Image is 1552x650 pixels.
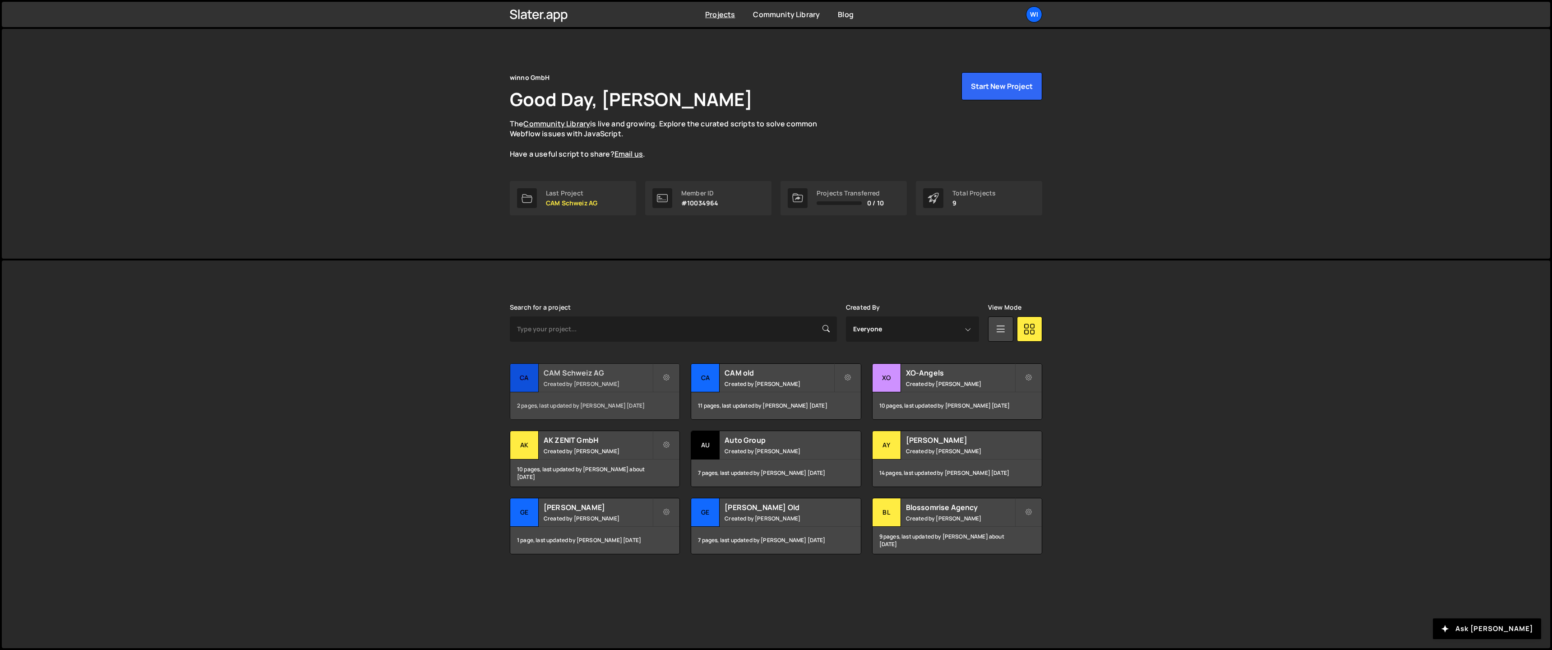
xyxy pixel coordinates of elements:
[510,431,539,460] div: AK
[544,380,652,388] small: Created by [PERSON_NAME]
[961,72,1042,100] button: Start New Project
[725,515,833,522] small: Created by [PERSON_NAME]
[523,119,590,129] a: Community Library
[1433,618,1541,639] button: Ask [PERSON_NAME]
[906,502,1015,512] h2: Blossomrise Agency
[873,431,901,460] div: Ay
[544,368,652,378] h2: CAM Schweiz AG
[691,460,860,487] div: 7 pages, last updated by [PERSON_NAME] [DATE]
[691,498,720,527] div: Ge
[691,498,861,554] a: Ge [PERSON_NAME] Old Created by [PERSON_NAME] 7 pages, last updated by [PERSON_NAME] [DATE]
[872,431,1042,487] a: Ay [PERSON_NAME] Created by [PERSON_NAME] 14 pages, last updated by [PERSON_NAME] [DATE]
[725,380,833,388] small: Created by [PERSON_NAME]
[544,447,652,455] small: Created by [PERSON_NAME]
[510,392,679,419] div: 2 pages, last updated by [PERSON_NAME] [DATE]
[846,304,880,311] label: Created By
[510,498,539,527] div: Ge
[681,200,718,207] p: #10034964
[872,363,1042,420] a: XO XO-Angels Created by [PERSON_NAME] 10 pages, last updated by [PERSON_NAME] [DATE]
[546,190,597,197] div: Last Project
[873,460,1042,487] div: 14 pages, last updated by [PERSON_NAME] [DATE]
[510,72,550,83] div: winno GmbH
[544,515,652,522] small: Created by [PERSON_NAME]
[906,435,1015,445] h2: [PERSON_NAME]
[546,200,597,207] p: CAM Schweiz AG
[681,190,718,197] div: Member ID
[1026,6,1042,23] a: wi
[691,392,860,419] div: 11 pages, last updated by [PERSON_NAME] [DATE]
[872,498,1042,554] a: Bl Blossomrise Agency Created by [PERSON_NAME] 9 pages, last updated by [PERSON_NAME] about [DATE]
[817,190,884,197] div: Projects Transferred
[691,431,861,487] a: Au Auto Group Created by [PERSON_NAME] 7 pages, last updated by [PERSON_NAME] [DATE]
[988,304,1021,311] label: View Mode
[906,380,1015,388] small: Created by [PERSON_NAME]
[873,392,1042,419] div: 10 pages, last updated by [PERSON_NAME] [DATE]
[725,368,833,378] h2: CAM old
[952,200,996,207] p: 9
[510,181,636,215] a: Last Project CAM Schweiz AG
[510,527,679,554] div: 1 page, last updated by [PERSON_NAME] [DATE]
[691,431,720,460] div: Au
[873,527,1042,554] div: 9 pages, last updated by [PERSON_NAME] about [DATE]
[510,363,680,420] a: CA CAM Schweiz AG Created by [PERSON_NAME] 2 pages, last updated by [PERSON_NAME] [DATE]
[691,363,861,420] a: CA CAM old Created by [PERSON_NAME] 11 pages, last updated by [PERSON_NAME] [DATE]
[705,9,735,19] a: Projects
[510,364,539,392] div: CA
[725,435,833,445] h2: Auto Group
[510,316,837,342] input: Type your project...
[691,364,720,392] div: CA
[510,304,571,311] label: Search for a project
[753,9,820,19] a: Community Library
[510,119,835,159] p: The is live and growing. Explore the curated scripts to solve common Webflow issues with JavaScri...
[906,515,1015,522] small: Created by [PERSON_NAME]
[952,190,996,197] div: Total Projects
[510,498,680,554] a: Ge [PERSON_NAME] Created by [PERSON_NAME] 1 page, last updated by [PERSON_NAME] [DATE]
[867,200,884,207] span: 0 / 10
[510,87,753,111] h1: Good Day, [PERSON_NAME]
[906,368,1015,378] h2: XO-Angels
[544,502,652,512] h2: [PERSON_NAME]
[614,149,643,159] a: Email us
[510,460,679,487] div: 10 pages, last updated by [PERSON_NAME] about [DATE]
[906,447,1015,455] small: Created by [PERSON_NAME]
[691,527,860,554] div: 7 pages, last updated by [PERSON_NAME] [DATE]
[725,502,833,512] h2: [PERSON_NAME] Old
[544,435,652,445] h2: AK ZENIT GmbH
[873,364,901,392] div: XO
[838,9,854,19] a: Blog
[725,447,833,455] small: Created by [PERSON_NAME]
[873,498,901,527] div: Bl
[510,431,680,487] a: AK AK ZENIT GmbH Created by [PERSON_NAME] 10 pages, last updated by [PERSON_NAME] about [DATE]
